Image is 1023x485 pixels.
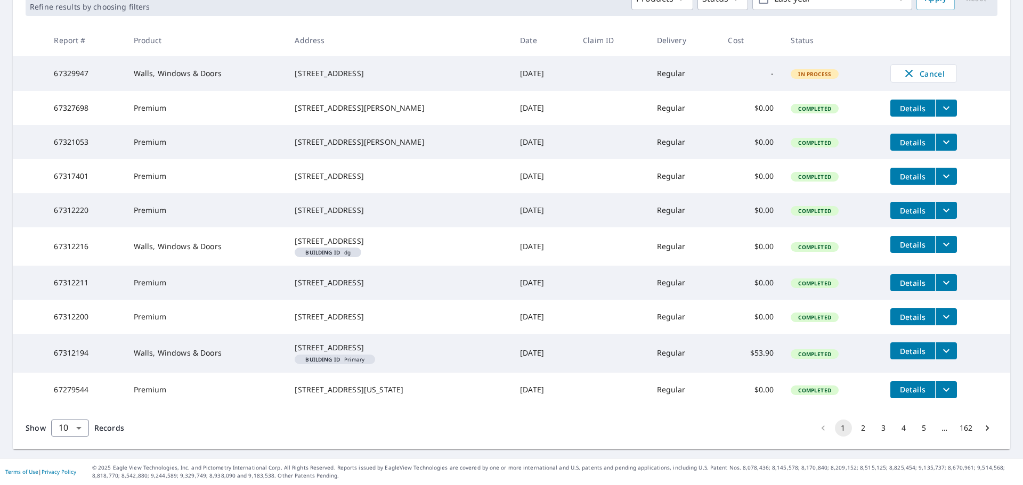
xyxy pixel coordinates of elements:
[511,266,574,300] td: [DATE]
[897,384,929,394] span: Details
[45,266,125,300] td: 67312211
[511,56,574,91] td: [DATE]
[935,168,957,185] button: filesDropdownBtn-67317401
[125,56,287,91] td: Walls, Windows & Doors
[125,334,287,372] td: Walls, Windows & Doors
[295,384,503,395] div: [STREET_ADDRESS][US_STATE]
[935,381,957,398] button: filesDropdownBtn-67279544
[719,24,782,56] th: Cost
[890,342,935,359] button: detailsBtn-67312194
[648,125,720,159] td: Regular
[855,420,872,437] button: Go to page 2
[511,91,574,125] td: [DATE]
[305,250,340,255] em: Building ID
[125,125,287,159] td: Premium
[792,139,837,146] span: Completed
[719,266,782,300] td: $0.00
[719,159,782,193] td: $0.00
[897,205,929,216] span: Details
[648,56,720,91] td: Regular
[935,308,957,325] button: filesDropdownBtn-67312200
[890,274,935,291] button: detailsBtn-67312211
[45,91,125,125] td: 67327698
[813,420,997,437] nav: pagination navigation
[30,2,150,12] p: Refine results by choosing filters
[5,468,76,475] p: |
[897,346,929,356] span: Details
[890,202,935,219] button: detailsBtn-67312220
[286,24,511,56] th: Address
[125,300,287,334] td: Premium
[979,420,996,437] button: Go to next page
[125,266,287,300] td: Premium
[897,171,929,182] span: Details
[125,373,287,407] td: Premium
[792,243,837,251] span: Completed
[792,280,837,287] span: Completed
[511,24,574,56] th: Date
[648,373,720,407] td: Regular
[719,373,782,407] td: $0.00
[897,278,929,288] span: Details
[935,134,957,151] button: filesDropdownBtn-67321053
[792,173,837,180] span: Completed
[890,236,935,253] button: detailsBtn-67312216
[45,24,125,56] th: Report #
[875,420,892,437] button: Go to page 3
[936,423,953,433] div: …
[295,277,503,288] div: [STREET_ADDRESS]
[792,387,837,394] span: Completed
[935,100,957,117] button: filesDropdownBtn-67327698
[305,357,340,362] em: Building ID
[890,64,957,83] button: Cancel
[511,193,574,227] td: [DATE]
[648,300,720,334] td: Regular
[719,56,782,91] td: -
[511,373,574,407] td: [DATE]
[782,24,881,56] th: Status
[299,250,357,255] span: dg
[45,193,125,227] td: 67312220
[648,91,720,125] td: Regular
[125,24,287,56] th: Product
[51,420,89,437] div: Show 10 records
[956,420,976,437] button: Go to page 162
[511,125,574,159] td: [DATE]
[45,334,125,372] td: 67312194
[792,314,837,321] span: Completed
[648,193,720,227] td: Regular
[45,159,125,193] td: 67317401
[295,311,503,322] div: [STREET_ADDRESS]
[935,342,957,359] button: filesDropdownBtn-67312194
[719,334,782,372] td: $53.90
[897,103,929,113] span: Details
[897,312,929,322] span: Details
[648,227,720,266] td: Regular
[92,464,1018,480] p: © 2025 Eagle View Technologies, Inc. and Pictometry International Corp. All Rights Reserved. Repo...
[890,308,935,325] button: detailsBtn-67312200
[648,334,720,372] td: Regular
[295,236,503,246] div: [STREET_ADDRESS]
[935,274,957,291] button: filesDropdownBtn-67312211
[719,91,782,125] td: $0.00
[125,193,287,227] td: Premium
[511,334,574,372] td: [DATE]
[897,137,929,147] span: Details
[26,423,46,433] span: Show
[719,227,782,266] td: $0.00
[45,125,125,159] td: 67321053
[295,68,503,79] div: [STREET_ADDRESS]
[792,70,838,78] span: In Process
[835,420,852,437] button: page 1
[648,159,720,193] td: Regular
[890,134,935,151] button: detailsBtn-67321053
[511,227,574,266] td: [DATE]
[916,420,933,437] button: Go to page 5
[45,227,125,266] td: 67312216
[125,91,287,125] td: Premium
[902,67,946,80] span: Cancel
[51,413,89,443] div: 10
[897,240,929,250] span: Details
[648,266,720,300] td: Regular
[648,24,720,56] th: Delivery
